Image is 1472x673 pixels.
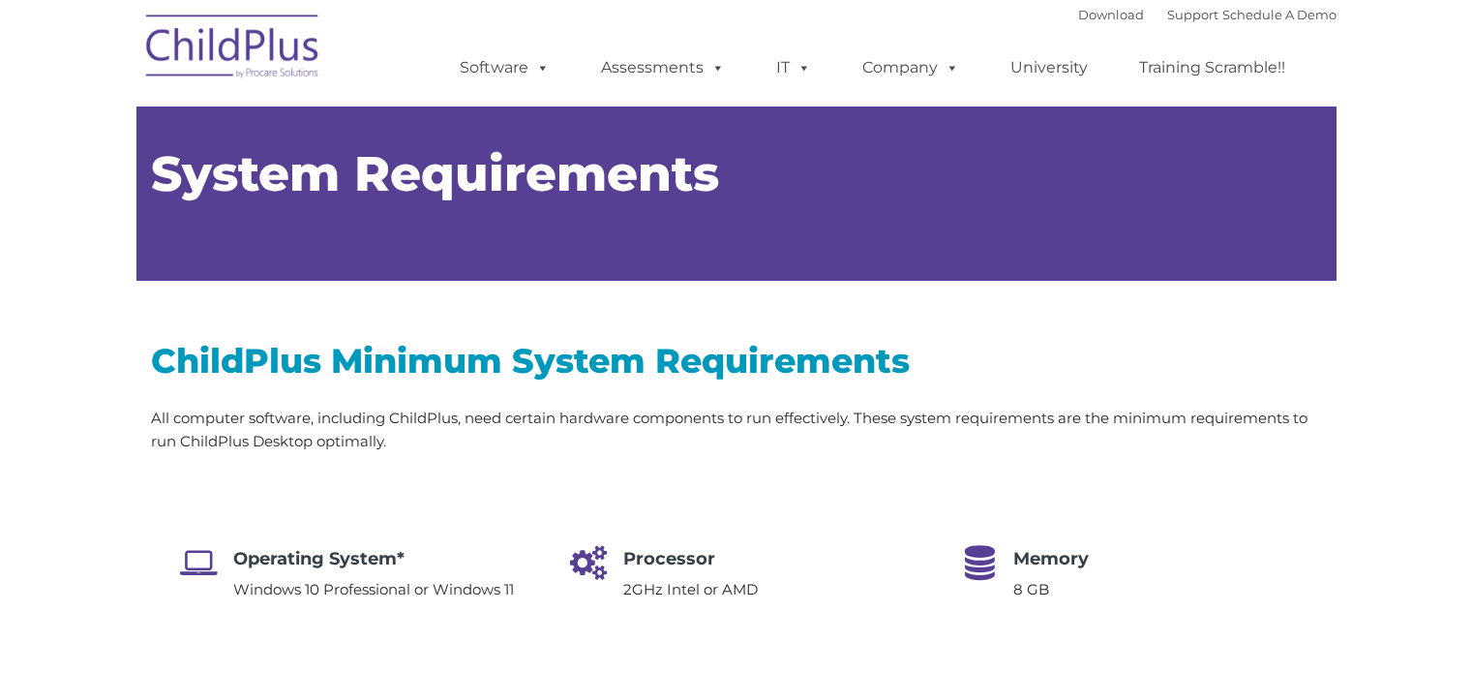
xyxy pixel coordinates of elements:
[843,48,978,87] a: Company
[623,580,758,598] span: 2GHz Intel or AMD
[233,578,514,601] p: Windows 10 Professional or Windows 11
[151,407,1322,453] p: All computer software, including ChildPlus, need certain hardware components to run effectively. ...
[757,48,830,87] a: IT
[151,144,719,203] span: System Requirements
[1078,7,1337,22] font: |
[1013,580,1049,598] span: 8 GB
[136,1,330,98] img: ChildPlus by Procare Solutions
[1013,548,1089,569] span: Memory
[1078,7,1144,22] a: Download
[233,545,514,572] h4: Operating System*
[1167,7,1218,22] a: Support
[151,339,1322,382] h2: ChildPlus Minimum System Requirements
[1120,48,1305,87] a: Training Scramble!!
[991,48,1107,87] a: University
[440,48,569,87] a: Software
[1222,7,1337,22] a: Schedule A Demo
[623,548,715,569] span: Processor
[582,48,744,87] a: Assessments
